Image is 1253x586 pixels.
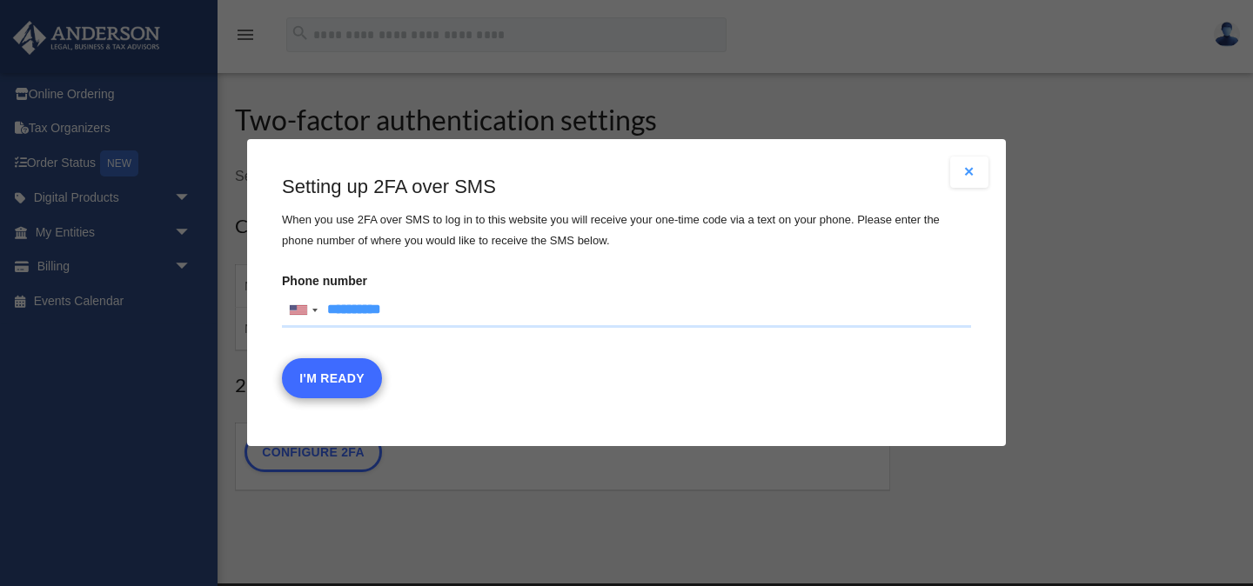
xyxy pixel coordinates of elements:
h3: Setting up 2FA over SMS [282,174,971,201]
p: When you use 2FA over SMS to log in to this website you will receive your one-time code via a tex... [282,210,971,251]
div: United States: +1 [283,294,323,327]
input: Phone numberList of countries [282,293,971,328]
label: Phone number [282,269,971,328]
button: Close modal [950,156,988,188]
button: I'm Ready [282,359,382,399]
